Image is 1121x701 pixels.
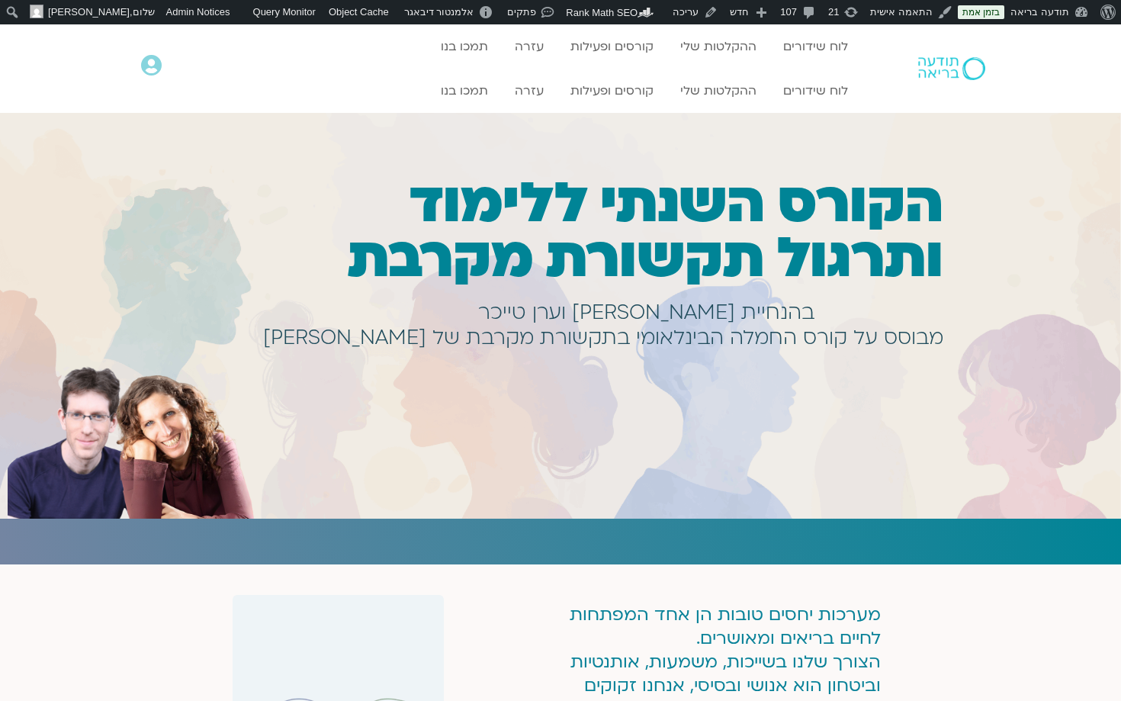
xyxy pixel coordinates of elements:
[433,32,496,61] a: תמכו בנו
[563,76,661,105] a: קורסים ופעילות
[776,76,856,105] a: לוח שידורים
[563,32,661,61] a: קורסים ופעילות
[673,76,764,105] a: ההקלטות שלי
[478,310,814,316] h1: בהנחיית [PERSON_NAME] וערן טייכר
[918,57,985,80] img: תודעה בריאה
[263,335,943,341] h1: מבוסס על קורס החמלה הבינלאומי בתקשורת מקרבת של [PERSON_NAME]
[673,32,764,61] a: ההקלטות שלי
[776,32,856,61] a: לוח שידורים
[507,32,551,61] a: עזרה
[48,6,130,18] span: [PERSON_NAME]
[433,76,496,105] a: תמכו בנו
[958,5,1004,19] a: בזמן אמת
[507,76,551,105] a: עזרה
[217,176,943,286] h1: הקורס השנתי ללימוד ותרגול תקשורת מקרבת
[566,7,638,18] span: Rank Math SEO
